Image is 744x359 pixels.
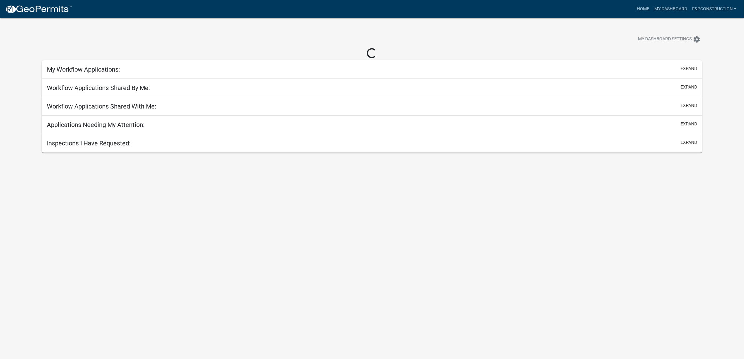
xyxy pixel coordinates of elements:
[690,3,739,15] a: F&PConstruction
[638,36,692,43] span: My Dashboard Settings
[47,139,131,147] h5: Inspections I Have Requested:
[47,84,150,92] h5: Workflow Applications Shared By Me:
[693,36,701,43] i: settings
[681,121,697,127] button: expand
[681,65,697,72] button: expand
[47,103,156,110] h5: Workflow Applications Shared With Me:
[47,121,145,129] h5: Applications Needing My Attention:
[634,3,652,15] a: Home
[633,33,706,45] button: My Dashboard Settingssettings
[47,66,120,73] h5: My Workflow Applications:
[681,102,697,109] button: expand
[652,3,690,15] a: My Dashboard
[681,84,697,90] button: expand
[681,139,697,146] button: expand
